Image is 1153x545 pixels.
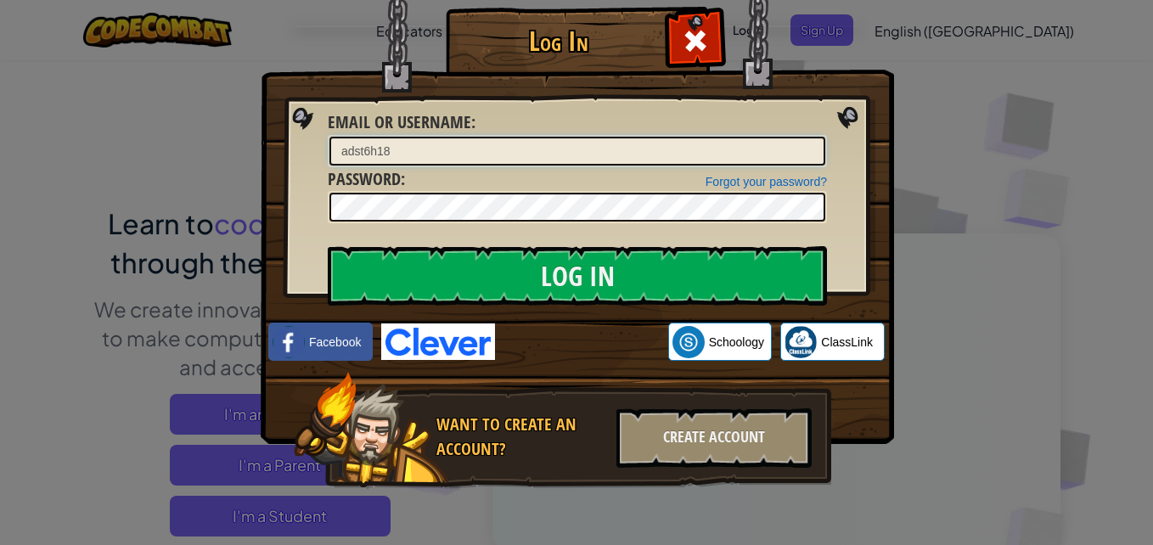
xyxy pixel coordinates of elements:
[672,326,705,358] img: schoology.png
[328,167,405,192] label: :
[495,323,668,361] iframe: Sign in with Google Button
[381,323,495,360] img: clever-logo-blue.png
[436,413,606,461] div: Want to create an account?
[709,334,764,351] span: Schoology
[328,246,827,306] input: Log In
[273,326,305,358] img: facebook_small.png
[706,175,827,188] a: Forgot your password?
[785,326,817,358] img: classlink-logo-small.png
[328,110,471,133] span: Email or Username
[309,334,361,351] span: Facebook
[616,408,812,468] div: Create Account
[821,334,873,351] span: ClassLink
[450,26,666,56] h1: Log In
[328,110,475,135] label: :
[328,167,401,190] span: Password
